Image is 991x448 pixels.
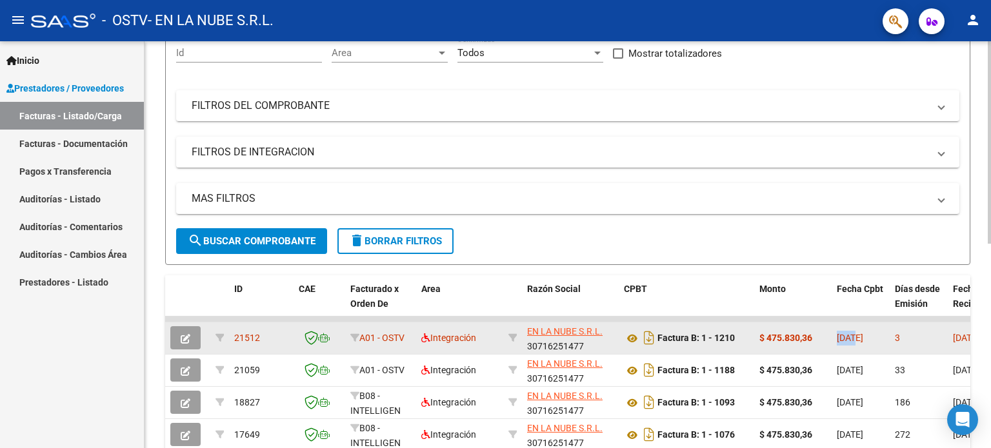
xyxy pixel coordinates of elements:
[527,324,614,351] div: 30716251477
[421,333,476,343] span: Integración
[895,284,940,309] span: Días desde Emisión
[832,275,890,332] datatable-header-cell: Fecha Cpbt
[657,430,735,440] strong: Factura B: 1 - 1076
[349,233,365,248] mat-icon: delete
[953,397,979,407] span: [DATE]
[350,391,401,431] span: B08 - INTELLIGEN MEDICAL
[890,275,948,332] datatable-header-cell: Días desde Emisión
[619,275,754,332] datatable-header-cell: CPBT
[837,284,883,294] span: Fecha Cpbt
[657,398,735,408] strong: Factura B: 1 - 1093
[527,284,581,294] span: Razón Social
[527,423,603,433] span: EN LA NUBE S.R.L.
[234,284,243,294] span: ID
[759,397,812,407] strong: $ 475.830,36
[759,333,812,343] strong: $ 475.830,36
[176,90,959,121] mat-expansion-panel-header: FILTROS DEL COMPROBANTE
[657,333,735,344] strong: Factura B: 1 - 1210
[895,397,910,407] span: 186
[457,47,485,59] span: Todos
[234,397,260,407] span: 18827
[359,365,405,375] span: A01 - OSTV
[421,284,441,294] span: Area
[527,326,603,336] span: EN LA NUBE S.R.L.
[527,356,614,384] div: 30716251477
[837,333,863,343] span: [DATE]
[421,397,476,407] span: Integración
[522,275,619,332] datatable-header-cell: Razón Social
[657,365,735,376] strong: Factura B: 1 - 1188
[299,284,315,294] span: CAE
[192,191,928,206] mat-panel-title: MAS FILTROS
[345,275,416,332] datatable-header-cell: Facturado x Orden De
[953,333,979,343] span: [DATE]
[332,47,436,59] span: Area
[837,397,863,407] span: [DATE]
[527,358,603,369] span: EN LA NUBE S.R.L.
[953,365,979,375] span: [DATE]
[229,275,294,332] datatable-header-cell: ID
[895,429,910,440] span: 272
[416,275,503,332] datatable-header-cell: Area
[947,404,978,435] div: Open Intercom Messenger
[759,429,812,440] strong: $ 475.830,36
[234,365,260,375] span: 21059
[759,365,812,375] strong: $ 475.830,36
[527,389,614,416] div: 30716251477
[234,429,260,440] span: 17649
[837,365,863,375] span: [DATE]
[837,429,863,440] span: [DATE]
[759,284,786,294] span: Monto
[176,137,959,168] mat-expansion-panel-header: FILTROS DE INTEGRACION
[6,81,124,95] span: Prestadores / Proveedores
[953,284,989,309] span: Fecha Recibido
[641,424,657,445] i: Descargar documento
[350,284,399,309] span: Facturado x Orden De
[192,99,928,113] mat-panel-title: FILTROS DEL COMPROBANTE
[895,365,905,375] span: 33
[349,235,442,247] span: Borrar Filtros
[176,183,959,214] mat-expansion-panel-header: MAS FILTROS
[527,391,603,401] span: EN LA NUBE S.R.L.
[337,228,454,254] button: Borrar Filtros
[628,46,722,61] span: Mostrar totalizadores
[421,429,476,440] span: Integración
[527,421,614,448] div: 30716251477
[641,392,657,413] i: Descargar documento
[176,228,327,254] button: Buscar Comprobante
[294,275,345,332] datatable-header-cell: CAE
[754,275,832,332] datatable-header-cell: Monto
[641,360,657,380] i: Descargar documento
[965,12,981,28] mat-icon: person
[421,365,476,375] span: Integración
[359,333,405,343] span: A01 - OSTV
[6,54,39,68] span: Inicio
[188,233,203,248] mat-icon: search
[895,333,900,343] span: 3
[188,235,315,247] span: Buscar Comprobante
[102,6,148,35] span: - OSTV
[192,145,928,159] mat-panel-title: FILTROS DE INTEGRACION
[624,284,647,294] span: CPBT
[10,12,26,28] mat-icon: menu
[234,333,260,343] span: 21512
[641,327,657,348] i: Descargar documento
[148,6,274,35] span: - EN LA NUBE S.R.L.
